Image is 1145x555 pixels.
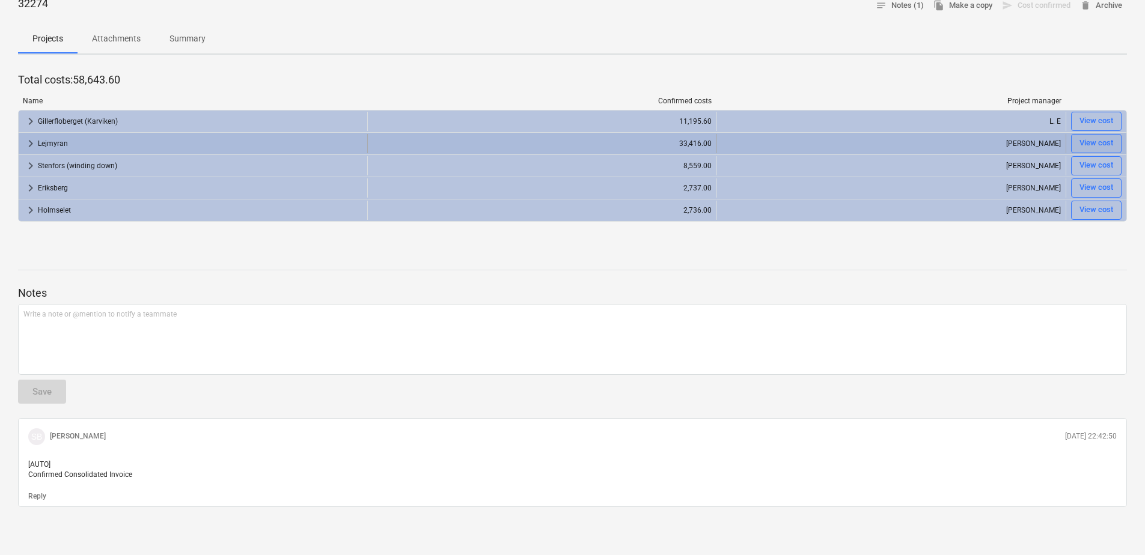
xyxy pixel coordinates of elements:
span: SB [31,432,43,441]
button: View cost [1071,201,1122,220]
div: Holmselet [38,201,362,220]
span: keyboard_arrow_right [23,203,38,217]
span: keyboard_arrow_right [23,114,38,129]
div: Name [18,97,368,105]
p: Projects [32,32,63,45]
iframe: Chat Widget [1085,497,1145,555]
p: Summary [169,32,206,45]
div: 11,195.60 [373,112,712,131]
div: Lejmyran [38,134,362,153]
div: 2,736.00 [373,201,712,220]
div: View cost [1079,203,1113,217]
div: Project manager [717,97,1067,105]
div: 2,737.00 [373,178,712,198]
div: View cost [1079,159,1113,172]
div: [PERSON_NAME] [722,178,1061,198]
span: keyboard_arrow_right [23,159,38,173]
span: keyboard_arrow_right [23,181,38,195]
div: L. E [722,112,1061,131]
p: Attachments [92,32,141,45]
button: View cost [1071,134,1122,153]
div: [PERSON_NAME] [722,201,1061,220]
button: View cost [1071,112,1122,131]
div: Confirmed costs [368,97,718,105]
div: Stenfors (winding down) [38,156,362,175]
div: View cost [1079,136,1113,150]
button: View cost [1071,178,1122,198]
span: [AUTO] Confirmed Consolidated Invoice [28,460,132,479]
span: keyboard_arrow_right [23,136,38,151]
button: View cost [1071,156,1122,175]
p: [PERSON_NAME] [50,431,106,441]
button: Reply [28,491,46,502]
p: Total costs : 58,643.60 [18,73,1127,87]
div: View cost [1079,114,1113,128]
div: [PERSON_NAME] [722,134,1061,153]
div: Gillerfloberget (Karviken) [38,112,362,131]
div: Eriksberg [38,178,362,198]
p: Notes [18,286,1127,300]
div: [PERSON_NAME] [722,156,1061,175]
div: 8,559.00 [373,156,712,175]
div: View cost [1079,181,1113,195]
p: [DATE] 22:42:50 [1065,431,1117,441]
div: 33,416.00 [373,134,712,153]
div: Sharon Brown [28,428,45,445]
